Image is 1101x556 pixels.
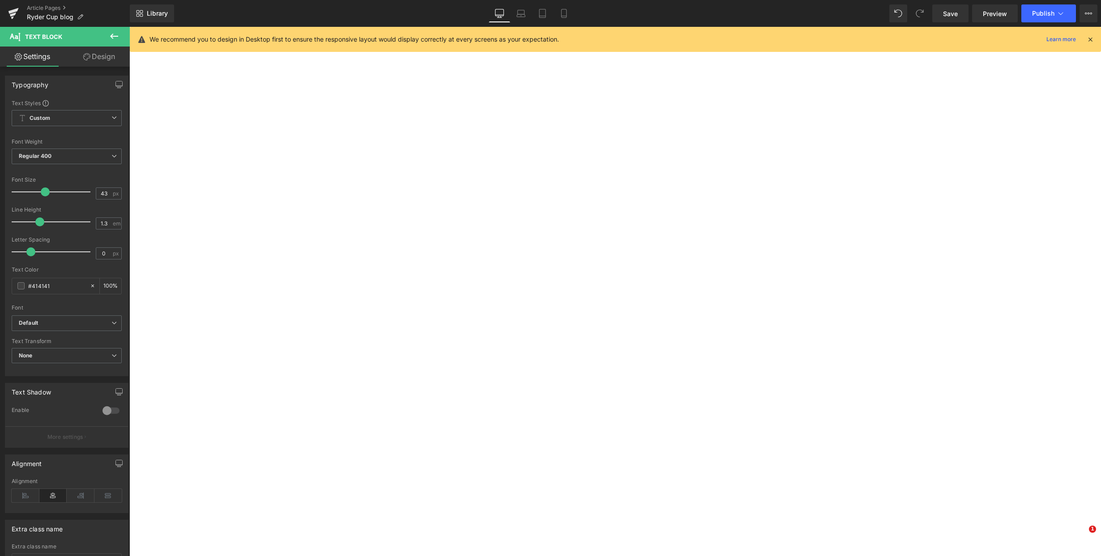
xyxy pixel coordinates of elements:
[12,338,122,344] div: Text Transform
[100,278,121,294] div: %
[12,478,122,484] div: Alignment
[19,319,38,327] i: Default
[47,433,83,441] p: More settings
[113,221,120,226] span: em
[1043,34,1080,45] a: Learn more
[25,33,62,40] span: Text Block
[130,4,174,22] a: New Library
[12,267,122,273] div: Text Color
[30,115,50,122] b: Custom
[12,237,122,243] div: Letter Spacing
[911,4,929,22] button: Redo
[28,281,85,291] input: Color
[12,383,51,396] div: Text Shadow
[149,34,559,44] p: We recommend you to design in Desktop first to ensure the responsive layout would display correct...
[1071,526,1092,547] iframe: Intercom live chat
[1089,526,1096,533] span: 1
[1080,4,1097,22] button: More
[12,520,63,533] div: Extra class name
[489,4,510,22] a: Desktop
[19,153,52,159] b: Regular 400
[113,191,120,196] span: px
[972,4,1018,22] a: Preview
[19,352,33,359] b: None
[12,207,122,213] div: Line Height
[943,9,958,18] span: Save
[12,407,94,416] div: Enable
[532,4,553,22] a: Tablet
[889,4,907,22] button: Undo
[27,13,73,21] span: Ryder Cup blog
[12,543,122,550] div: Extra class name
[12,76,48,89] div: Typography
[553,4,575,22] a: Mobile
[5,426,128,447] button: More settings
[67,47,132,67] a: Design
[147,9,168,17] span: Library
[12,305,122,311] div: Font
[12,455,42,467] div: Alignment
[27,4,130,12] a: Article Pages
[113,250,120,256] span: px
[12,139,122,145] div: Font Weight
[1032,10,1054,17] span: Publish
[983,9,1007,18] span: Preview
[12,99,122,106] div: Text Styles
[510,4,532,22] a: Laptop
[1021,4,1076,22] button: Publish
[12,177,122,183] div: Font Size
